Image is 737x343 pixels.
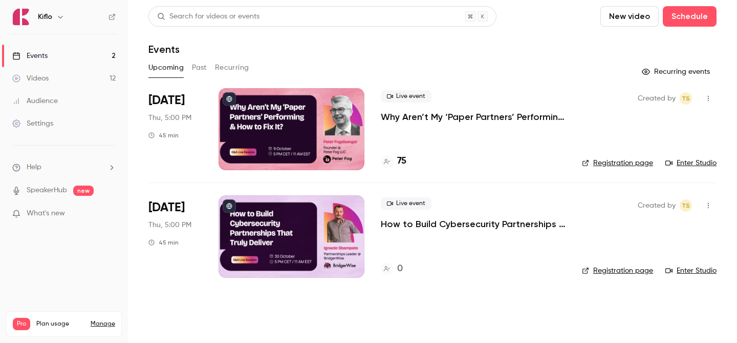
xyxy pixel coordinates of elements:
[13,318,30,330] span: Pro
[12,162,116,173] li: help-dropdown-opener
[680,199,692,212] span: Tomica Stojanovikj
[157,11,259,22] div: Search for videos or events
[27,162,41,173] span: Help
[600,6,659,27] button: New video
[27,185,67,196] a: SpeakerHub
[680,92,692,105] span: Tomica Stojanovikj
[148,131,179,139] div: 45 min
[91,320,115,328] a: Manage
[638,92,676,105] span: Created by
[582,266,653,276] a: Registration page
[12,51,48,61] div: Events
[397,262,403,276] h4: 0
[381,218,566,230] a: How to Build Cybersecurity Partnerships That Truly Deliver
[36,320,84,328] span: Plan usage
[682,92,690,105] span: TS
[682,199,690,212] span: TS
[148,220,191,230] span: Thu, 5:00 PM
[12,73,49,84] div: Videos
[148,195,202,277] div: Oct 30 Thu, 5:00 PM (Europe/Rome)
[215,59,249,76] button: Recurring
[582,158,653,168] a: Registration page
[148,59,184,76] button: Upcoming
[397,154,406,168] h4: 75
[381,262,403,276] a: 0
[148,88,202,170] div: Oct 9 Thu, 5:00 PM (Europe/Rome)
[381,197,431,210] span: Live event
[381,111,566,123] a: Why Aren’t My ‘Paper Partners’ Performing & How to Fix It?
[381,154,406,168] a: 75
[148,43,180,55] h1: Events
[637,64,717,80] button: Recurring events
[12,96,58,106] div: Audience
[148,92,185,109] span: [DATE]
[663,6,717,27] button: Schedule
[381,90,431,103] span: Live event
[148,238,179,247] div: 45 min
[148,113,191,123] span: Thu, 5:00 PM
[103,209,116,218] iframe: Noticeable Trigger
[638,199,676,212] span: Created by
[192,59,207,76] button: Past
[148,199,185,216] span: [DATE]
[665,266,717,276] a: Enter Studio
[12,118,53,129] div: Settings
[73,186,94,196] span: new
[27,208,65,219] span: What's new
[38,12,52,22] h6: Kiflo
[13,9,29,25] img: Kiflo
[665,158,717,168] a: Enter Studio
